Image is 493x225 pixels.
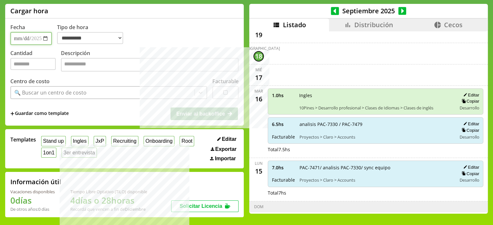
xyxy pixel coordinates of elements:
[460,98,479,104] button: Copiar
[222,136,236,142] span: Editar
[70,195,147,206] h1: 4 días o 28 horas
[10,110,14,117] span: +
[272,134,295,140] span: Facturable
[253,73,264,83] div: 17
[461,92,479,98] button: Editar
[61,50,239,73] label: Descripción
[272,92,295,98] span: 1.0 hs
[299,134,452,140] span: Proyectos > Claro > Accounts
[180,203,222,209] span: Solicitar Licencia
[461,121,479,127] button: Editar
[10,110,69,117] span: +Guardar como template
[212,78,239,85] label: Facturable
[255,161,263,166] div: lun
[299,177,452,183] span: Proyectos > Claro > Accounts
[254,204,264,209] div: dom
[71,136,88,146] button: Ingles
[10,58,56,70] input: Cantidad
[253,209,264,220] div: 14
[249,31,488,213] div: scrollable content
[10,189,55,195] div: Vacaciones disponibles
[283,20,306,29] span: Listado
[459,177,479,183] span: Desarrollo
[299,105,452,111] span: 10Pines > Desarrollo profesional > Clases de Idiomas > Clases de inglés
[272,164,295,171] span: 7.0 hs
[10,206,55,212] div: De otros años: 0 días
[61,58,239,72] textarea: Descripción
[459,105,479,111] span: Desarrollo
[253,166,264,176] div: 15
[10,195,55,206] h1: 0 días
[461,164,479,170] button: Editar
[268,190,483,196] div: Total 7 hs
[215,156,236,162] span: Importar
[299,164,452,171] span: PAC-7471/ analisis PAC-7330/ sync equipo
[354,20,393,29] span: Distribución
[460,171,479,176] button: Copiar
[125,206,146,212] b: Diciembre
[215,136,239,142] button: Editar
[10,50,61,73] label: Cantidad
[144,136,174,146] button: Onboarding
[10,24,25,31] label: Fecha
[10,136,36,143] span: Templates
[41,148,56,158] button: 1on1
[459,134,479,140] span: Desarrollo
[70,206,147,212] div: Recordá que vencen a fin de
[171,200,239,212] button: Solicitar Licencia
[94,136,106,146] button: JxP
[62,148,97,158] button: 3er entrevista
[255,67,262,73] div: mié
[253,94,264,104] div: 16
[215,146,237,152] span: Exportar
[10,6,48,15] h1: Cargar hora
[209,146,239,152] button: Exportar
[70,189,147,195] div: Tiempo Libre Optativo (TiLO) disponible
[180,136,194,146] button: Root
[299,121,452,127] span: analisis PAC-7330 / PAC-7479
[253,51,264,62] div: 18
[268,146,483,152] div: Total 7.5 hs
[57,32,123,44] select: Tipo de hora
[444,20,463,29] span: Cecos
[111,136,138,146] button: Recruiting
[237,46,280,51] div: [DEMOGRAPHIC_DATA]
[460,128,479,133] button: Copiar
[299,92,452,98] span: Ingles
[272,177,295,183] span: Facturable
[57,24,128,45] label: Tipo de hora
[10,78,50,85] label: Centro de costo
[254,88,263,94] div: mar
[10,177,61,186] h2: Información útil
[339,6,398,15] span: Septiembre 2025
[41,136,66,146] button: Stand up
[14,89,87,96] div: 🔍 Buscar un centro de costo
[253,30,264,40] div: 19
[272,121,295,127] span: 6.5 hs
